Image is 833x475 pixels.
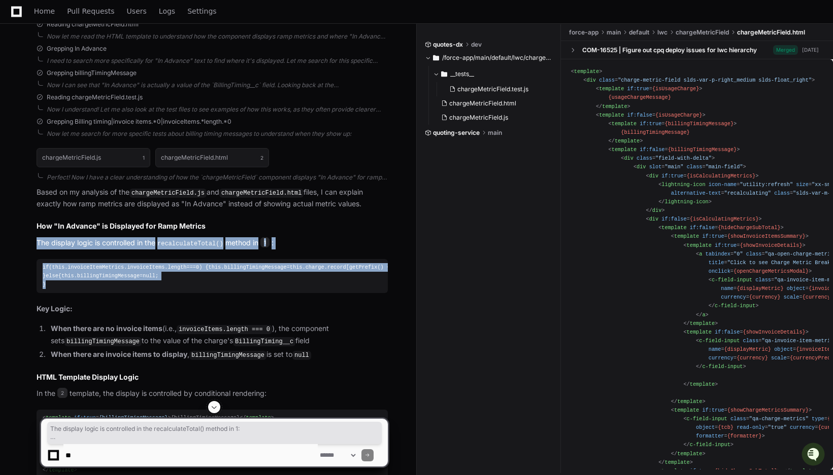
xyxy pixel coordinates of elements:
span: scale [771,355,787,361]
span: {isUsageCharge} [652,86,699,92]
span: lightning-icon [664,199,708,205]
span: "main-field" [706,164,743,170]
span: billingTimingMessage [224,264,286,270]
button: chargeMetricField.test.js [445,82,547,96]
span: div [624,155,633,161]
span: if:true [661,173,683,179]
div: ( . . . === ) { . = . . [ () + ]; } { . = ; } [43,263,382,289]
span: > [702,112,705,118]
span: < = > [621,155,715,161]
button: chargeMetricField.js1 [37,148,150,167]
img: PlayerZero [10,10,30,30]
span: quoting-service [433,129,480,137]
span: = [771,346,796,352]
span: currency [709,355,734,361]
div: Now let me read the HTML template to understand how the component displays ramp metrics and where... [47,32,388,41]
span: div [652,207,661,213]
span: {showInvoiceDetails} [743,329,806,335]
span: "main" [665,164,684,170]
span: template [661,225,686,231]
span: Pylon [101,106,123,114]
span: > [806,329,809,335]
span: {billingTimingMessage} [621,129,690,135]
span: length [168,264,187,270]
span: if:true [627,86,649,92]
span: this [52,264,65,270]
span: 2 [260,154,263,162]
span: chargeMetricField.html [737,28,805,36]
code: BillingTiming__c [233,337,295,346]
span: > [737,147,740,153]
span: if:false [661,216,686,222]
strong: When there are no invoice items [51,324,162,333]
span: object [774,346,793,352]
span: div [586,77,595,83]
span: chargeMetricField.html [449,99,516,107]
span: template [690,381,715,387]
span: dev [471,41,482,49]
span: quotes-dx [433,41,463,49]
span: template [687,329,712,335]
div: Now I can see that "In Advance" is actually a value of the `BillingTiming__c` field. Looking back... [47,81,388,89]
span: > [758,216,761,222]
span: title [709,260,724,266]
span: template [574,68,599,75]
span: {openChargeMetricsModal} [734,268,809,274]
span: </ > [696,363,746,370]
span: </ > [609,138,643,144]
span: div [649,216,658,222]
h1: chargeMetricField.js [42,155,101,161]
button: Start new chat [173,79,185,91]
span: getPrefix [349,264,377,270]
button: chargeMetricField.js [437,111,547,125]
span: lwc [657,28,668,36]
span: if:false [627,112,652,118]
li: (i.e., ), the component sets to the value of the charge's field [48,323,388,347]
span: chargeMetricField.test.js [457,85,528,93]
span: template [612,147,637,153]
span: "field-with-delta" [655,155,712,161]
span: The display logic is controlled in the recalculateTotal() method in 1: if (this.invoiceItemMetric... [50,425,379,441]
span: < = > [583,77,815,83]
span: null [143,273,155,279]
span: c-field-input [715,303,755,309]
code: chargeMetricField.js [129,189,207,198]
span: {usageChargeMessage} [609,94,671,100]
span: c-field-input [699,338,740,344]
span: a [699,251,702,257]
span: class [774,190,790,196]
strong: When there are invoice items to display [51,350,187,358]
button: /force-app/main/default/lwc/chargeMetricField [425,50,553,66]
span: < > [571,68,603,75]
span: slot [649,164,662,170]
span: Settings [187,8,216,14]
div: Welcome [10,41,185,57]
span: Grepping In Advance [47,45,107,53]
code: null [292,351,311,360]
span: template [687,242,712,248]
span: icon-name [709,181,737,188]
p: Based on my analysis of the and files, I can explain exactly how ramp metrics are displayed as "I... [37,187,388,210]
span: force-app [569,28,598,36]
span: 1 [143,154,145,162]
span: Users [127,8,147,14]
span: {showInvoiceDetails} [740,242,802,248]
span: if:true [715,242,737,248]
span: {isCalculatingMetrics} [690,216,759,222]
p: The display logic is controlled in the method in : [37,237,388,249]
span: invoiceItemMetrics [68,264,124,270]
div: Now let me search for more specific tests about billing timing messages to understand when they s... [47,130,388,138]
button: __tests__ [433,66,553,82]
span: > [803,242,806,248]
span: if:false [715,329,740,335]
span: if:true [702,233,724,239]
span: < = [683,242,740,248]
span: object [787,285,806,291]
span: Reading chargeMetricField.test.js [47,93,143,101]
span: template [602,103,627,109]
span: record [327,264,346,270]
span: > [809,268,812,274]
span: if [43,264,49,270]
span: template [615,138,640,144]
